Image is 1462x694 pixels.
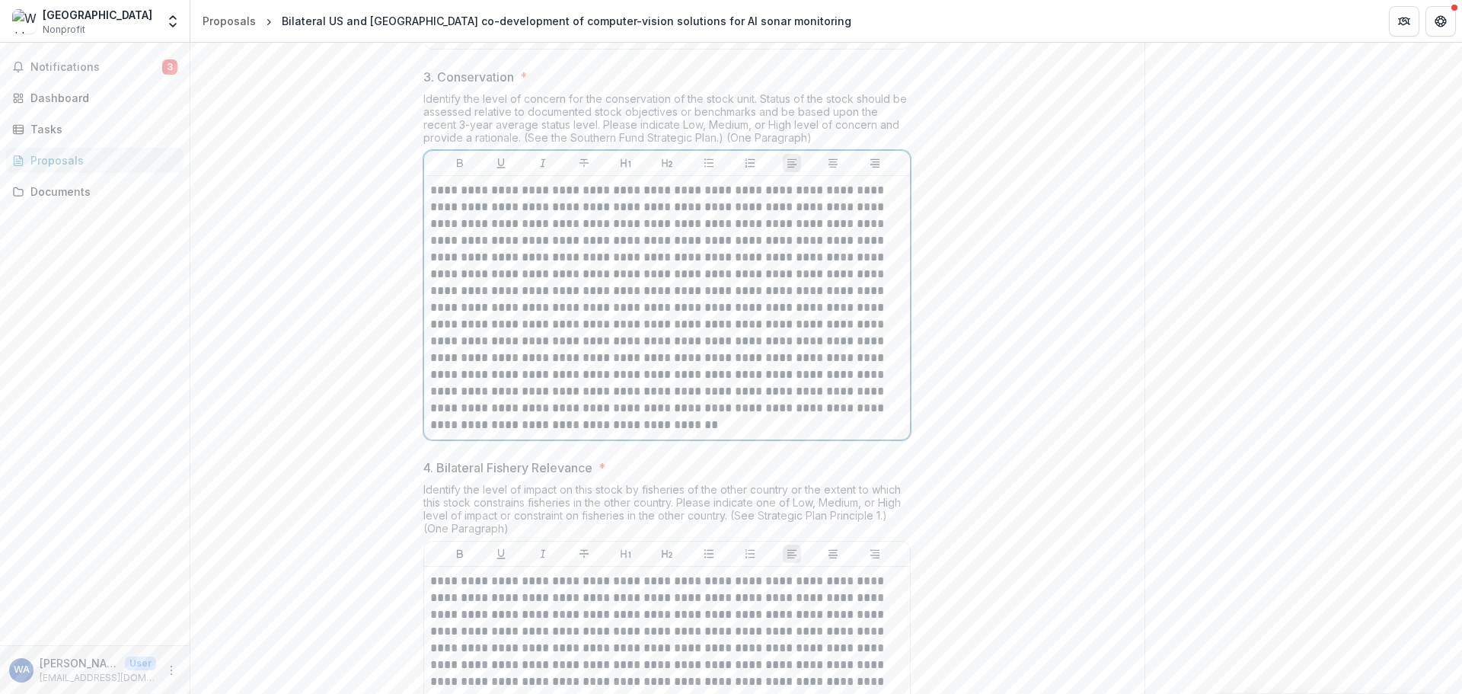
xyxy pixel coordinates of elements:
a: Dashboard [6,85,184,110]
button: Bold [451,154,469,172]
button: Heading 2 [658,154,676,172]
button: Align Left [783,545,801,563]
div: [GEOGRAPHIC_DATA] [43,7,152,23]
button: Bold [451,545,469,563]
button: Heading 1 [617,154,635,172]
button: Bullet List [700,154,718,172]
button: Notifications3 [6,55,184,79]
button: Align Right [866,154,884,172]
p: [EMAIL_ADDRESS][DOMAIN_NAME] [40,671,156,685]
p: [PERSON_NAME] [40,655,119,671]
button: Get Help [1425,6,1456,37]
div: Documents [30,184,171,200]
button: Align Right [866,545,884,563]
p: 3. Conservation [423,68,514,86]
button: Strike [575,545,593,563]
img: Wild Salmon Center [12,9,37,34]
span: Notifications [30,61,162,74]
button: Heading 2 [658,545,676,563]
button: More [162,661,180,680]
nav: breadcrumb [196,10,857,32]
button: Ordered List [741,545,759,563]
p: User [125,657,156,670]
button: Italicize [534,545,552,563]
button: Underline [492,545,510,563]
a: Tasks [6,117,184,142]
div: Bilateral US and [GEOGRAPHIC_DATA] co-development of computer-vision solutions for AI sonar monit... [282,13,851,29]
button: Align Center [824,154,842,172]
button: Underline [492,154,510,172]
button: Bullet List [700,545,718,563]
button: Ordered List [741,154,759,172]
a: Documents [6,179,184,204]
a: Proposals [196,10,262,32]
div: Tasks [30,121,171,137]
div: Dashboard [30,90,171,106]
button: Open entity switcher [162,6,184,37]
button: Partners [1389,6,1419,37]
a: Proposals [6,148,184,173]
p: 4. Bilateral Fishery Relevance [423,459,592,477]
button: Align Left [783,154,801,172]
button: Italicize [534,154,552,172]
span: Nonprofit [43,23,85,37]
div: Proposals [30,152,171,168]
span: 3 [162,59,177,75]
button: Align Center [824,545,842,563]
div: Identify the level of concern for the conservation of the stock unit. Status of the stock should ... [423,92,911,150]
div: Proposals [203,13,256,29]
div: Identify the level of impact on this stock by fisheries of the other country or the extent to whi... [423,483,911,541]
button: Strike [575,154,593,172]
div: William Atlas [14,665,30,675]
button: Heading 1 [617,545,635,563]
